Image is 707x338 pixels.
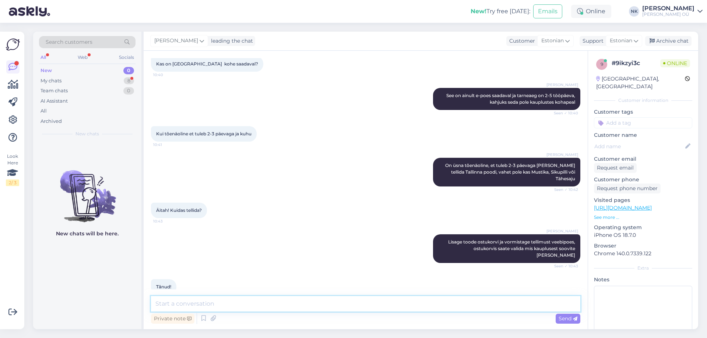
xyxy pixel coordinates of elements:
[551,187,578,192] span: Seen ✓ 10:42
[153,218,181,224] span: 10:43
[156,61,258,67] span: Kas on [GEOGRAPHIC_DATA] kohe saadaval?
[471,7,530,16] div: Try free [DATE]:
[506,37,535,45] div: Customer
[660,59,690,67] span: Online
[594,131,692,139] p: Customer name
[546,82,578,88] span: [PERSON_NAME]
[645,36,692,46] div: Archive chat
[154,37,198,45] span: [PERSON_NAME]
[39,53,48,62] div: All
[41,118,62,125] div: Archived
[596,75,685,90] div: [GEOGRAPHIC_DATA], [GEOGRAPHIC_DATA]
[56,230,119,238] p: New chats will be here.
[445,163,576,181] span: On üsna tõenäoline, et tuleb 2-3 päevaga [PERSON_NAME] tellida Tallinna poodi, vahet pole kas Mus...
[612,59,660,68] div: # 9ikzyi3c
[448,239,576,258] span: Lisage toode ostukorvi ja vormistage tellimust veebipoes, ostukorvis saate valida mis kauplusest ...
[546,228,578,234] span: [PERSON_NAME]
[6,179,19,186] div: 2 / 3
[594,224,692,231] p: Operating system
[642,6,703,17] a: [PERSON_NAME][PERSON_NAME] OÜ
[117,53,136,62] div: Socials
[76,53,89,62] div: Web
[594,242,692,250] p: Browser
[594,117,692,128] input: Add a tag
[446,93,576,105] span: See on ainult e-poes saadaval ja tarneaeg on 2-5 tööpäeva, kahjuks seda pole kauplustes kohapeal
[471,8,486,15] b: New!
[33,157,141,223] img: No chats
[594,163,637,173] div: Request email
[571,5,611,18] div: Online
[594,204,652,211] a: [URL][DOMAIN_NAME]
[123,87,134,95] div: 0
[156,131,252,136] span: Kui tõenäoline et tuleb 2-3 päevaga ja kuhu
[594,214,692,221] p: See more ...
[533,4,562,18] button: Emails
[594,142,684,150] input: Add name
[41,97,68,105] div: AI Assistant
[580,37,604,45] div: Support
[153,142,181,147] span: 10:41
[594,97,692,104] div: Customer information
[123,67,134,74] div: 0
[601,61,603,67] span: 9
[551,263,578,269] span: Seen ✓ 10:43
[594,250,692,257] p: Chrome 140.0.7339.122
[6,153,19,186] div: Look Here
[629,6,639,17] div: NK
[124,77,134,85] div: 8
[546,152,578,157] span: [PERSON_NAME]
[642,6,694,11] div: [PERSON_NAME]
[594,231,692,239] p: iPhone OS 18.7.0
[153,72,181,78] span: 10:40
[208,37,253,45] div: leading the chat
[594,265,692,271] div: Extra
[541,37,564,45] span: Estonian
[156,207,202,213] span: Äitah! Kuidas tellida?
[551,110,578,116] span: Seen ✓ 10:40
[594,176,692,184] p: Customer phone
[594,276,692,284] p: Notes
[41,87,68,95] div: Team chats
[610,37,632,45] span: Estonian
[594,108,692,116] p: Customer tags
[46,38,92,46] span: Search customers
[41,77,61,85] div: My chats
[41,107,47,115] div: All
[156,284,171,289] span: Tânud!
[41,67,52,74] div: New
[559,315,577,322] span: Send
[594,184,661,193] div: Request phone number
[75,131,99,137] span: New chats
[594,196,692,204] p: Visited pages
[6,38,20,51] img: Askly Logo
[151,314,194,324] div: Private note
[594,155,692,163] p: Customer email
[642,11,694,17] div: [PERSON_NAME] OÜ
